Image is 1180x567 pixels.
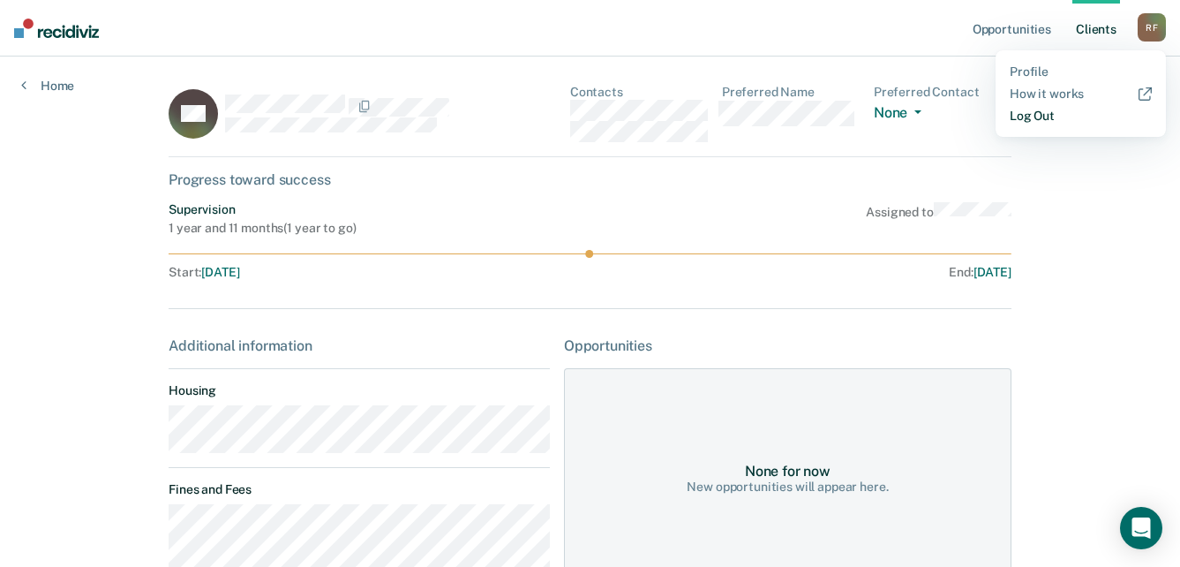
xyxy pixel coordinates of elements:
a: Log Out [1010,109,1152,124]
button: None [874,104,928,125]
div: New opportunities will appear here. [687,480,888,495]
dt: Preferred Name [722,85,860,100]
a: Profile [1010,64,1152,79]
div: Assigned to [866,202,1011,236]
span: [DATE] [973,265,1011,279]
button: RF [1138,13,1166,42]
div: None for now [745,463,831,480]
div: Open Intercom Messenger [1120,507,1162,549]
div: Progress toward success [169,171,1011,188]
img: Recidiviz [14,19,99,38]
div: Additional information [169,337,550,354]
div: End : [598,265,1011,280]
div: 1 year and 11 months ( 1 year to go ) [169,221,356,236]
a: How it works [1010,87,1152,102]
dt: Housing [169,383,550,398]
span: [DATE] [201,265,239,279]
dt: Preferred Contact [874,85,1011,100]
div: R F [1138,13,1166,42]
a: Home [21,78,74,94]
dt: Fines and Fees [169,482,550,497]
div: Start : [169,265,590,280]
div: Opportunities [564,337,1011,354]
dt: Contacts [570,85,708,100]
div: Supervision [169,202,356,217]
